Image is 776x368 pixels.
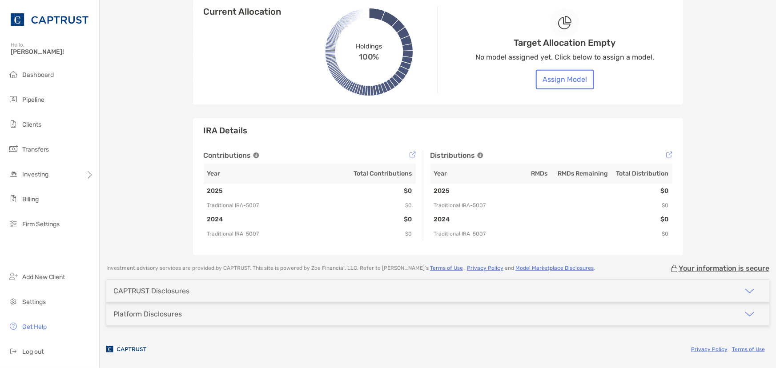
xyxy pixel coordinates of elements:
span: Investing [22,171,48,178]
a: Model Marketplace Disclosures [515,265,594,271]
img: clients icon [8,119,19,129]
span: Add New Client [22,273,65,281]
img: logout icon [8,346,19,356]
button: Assign Model [536,69,594,89]
span: [PERSON_NAME]! [11,48,94,56]
img: pipeline icon [8,94,19,104]
td: Traditional IRA - 5007 [430,198,491,212]
span: Pipeline [22,96,44,104]
img: billing icon [8,193,19,204]
td: $0 [612,227,672,241]
span: Settings [22,298,46,306]
img: transfers icon [8,144,19,154]
td: $0 [310,227,416,241]
span: Holdings [356,42,382,50]
td: 2024 [204,212,310,227]
img: dashboard icon [8,69,19,80]
td: $0 [612,212,672,227]
span: Dashboard [22,71,54,79]
div: Contributions [204,150,416,161]
span: Clients [22,121,41,128]
img: add_new_client icon [8,271,19,282]
a: Privacy Policy [691,346,728,352]
th: Total Contributions [310,164,416,184]
td: Traditional IRA - 5007 [204,198,310,212]
img: Tooltip [666,152,672,158]
h4: Current Allocation [204,6,281,16]
img: CAPTRUST Logo [11,4,88,36]
td: $0 [612,198,672,212]
p: Investment advisory services are provided by CAPTRUST . This site is powered by Zoe Financial, LL... [106,265,595,272]
span: 100% [359,50,379,61]
td: Traditional IRA - 5007 [204,227,310,241]
td: $0 [612,184,672,198]
span: Billing [22,196,39,203]
span: Firm Settings [22,220,60,228]
img: company logo [106,339,146,359]
td: $0 [310,198,416,212]
img: firm-settings icon [8,218,19,229]
th: RMDs Remaining [551,164,612,184]
span: Get Help [22,323,47,331]
a: Terms of Use [430,265,463,271]
th: Year [204,164,310,184]
td: Traditional IRA - 5007 [430,227,491,241]
h4: Target Allocation Empty [514,37,616,48]
th: Year [430,164,491,184]
div: Distributions [430,150,672,161]
div: Platform Disclosures [113,310,182,318]
img: investing icon [8,168,19,179]
a: Terms of Use [732,346,765,352]
p: No model assigned yet. Click below to assign a model. [475,51,654,62]
div: CAPTRUST Disclosures [113,287,189,295]
img: Tooltip [410,152,416,158]
h3: IRA Details [204,125,672,136]
img: settings icon [8,296,19,307]
td: 2025 [204,184,310,198]
p: Your information is secure [679,264,769,272]
span: Log out [22,348,44,356]
img: Tooltip [477,152,483,159]
th: Total Distribution [612,164,672,184]
img: Tooltip [253,152,259,159]
td: $0 [310,184,416,198]
img: get-help icon [8,321,19,332]
td: 2025 [430,184,491,198]
td: $0 [310,212,416,227]
th: RMDs [491,164,551,184]
a: Privacy Policy [467,265,503,271]
td: 2024 [430,212,491,227]
span: Transfers [22,146,49,153]
img: icon arrow [744,286,755,296]
img: icon arrow [744,309,755,320]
